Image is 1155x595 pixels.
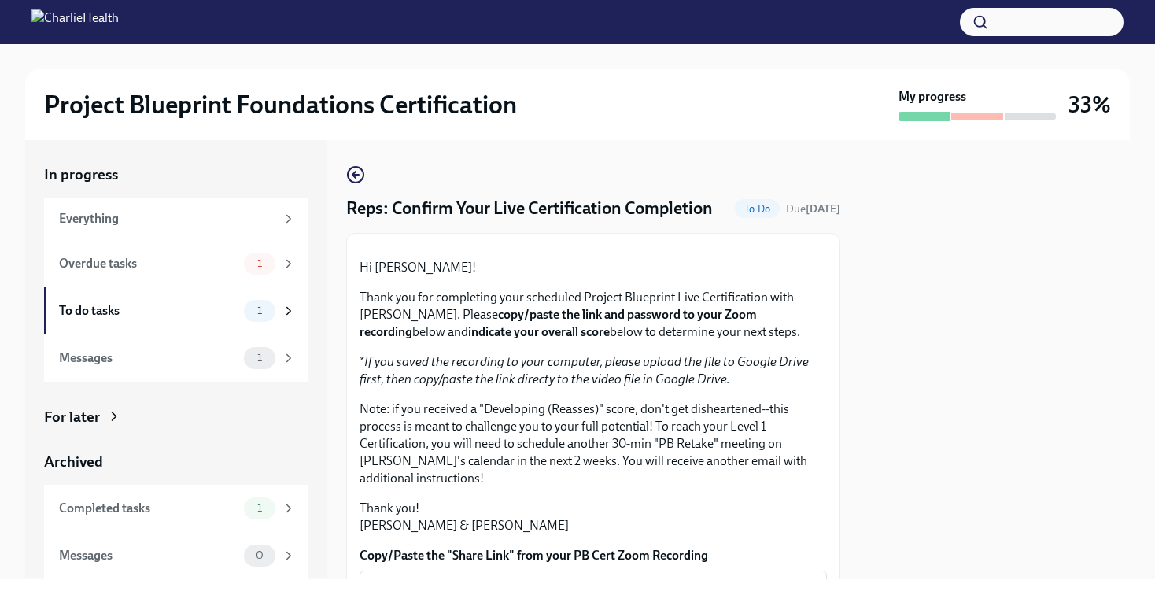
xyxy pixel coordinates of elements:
span: 1 [248,305,271,316]
span: 1 [248,352,271,364]
p: Note: if you received a "Developing (Reasses)" score, don't get disheartened--this process is mea... [360,401,827,487]
h3: 33% [1068,91,1111,119]
span: Due [786,202,840,216]
div: Everything [59,210,275,227]
p: Hi [PERSON_NAME]! [360,259,827,276]
span: To Do [735,203,780,215]
a: Messages0 [44,532,308,579]
a: To do tasks1 [44,287,308,334]
span: 1 [248,502,271,514]
h2: Project Blueprint Foundations Certification [44,89,517,120]
a: Overdue tasks1 [44,240,308,287]
span: 1 [248,257,271,269]
a: In progress [44,164,308,185]
em: If you saved the recording to your computer, please upload the file to Google Drive first, then c... [360,354,809,386]
strong: copy/paste the link and password to your Zoom recording [360,307,757,339]
a: Messages1 [44,334,308,382]
div: To do tasks [59,302,238,320]
div: For later [44,407,100,427]
p: Thank you for completing your scheduled Project Blueprint Live Certification with [PERSON_NAME]. ... [360,289,827,341]
span: 0 [246,549,273,561]
a: For later [44,407,308,427]
strong: My progress [899,88,966,105]
div: Messages [59,349,238,367]
span: October 2nd, 2025 09:00 [786,201,840,216]
a: Completed tasks1 [44,485,308,532]
p: Thank you! [PERSON_NAME] & [PERSON_NAME] [360,500,827,534]
div: Messages [59,547,238,564]
div: Completed tasks [59,500,238,517]
img: CharlieHealth [31,9,119,35]
div: Overdue tasks [59,255,238,272]
label: Copy/Paste the "Share Link" from your PB Cert Zoom Recording [360,547,827,564]
strong: [DATE] [806,202,840,216]
a: Archived [44,452,308,472]
h4: Reps: Confirm Your Live Certification Completion [346,197,713,220]
a: Everything [44,198,308,240]
strong: indicate your overall score [468,324,610,339]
